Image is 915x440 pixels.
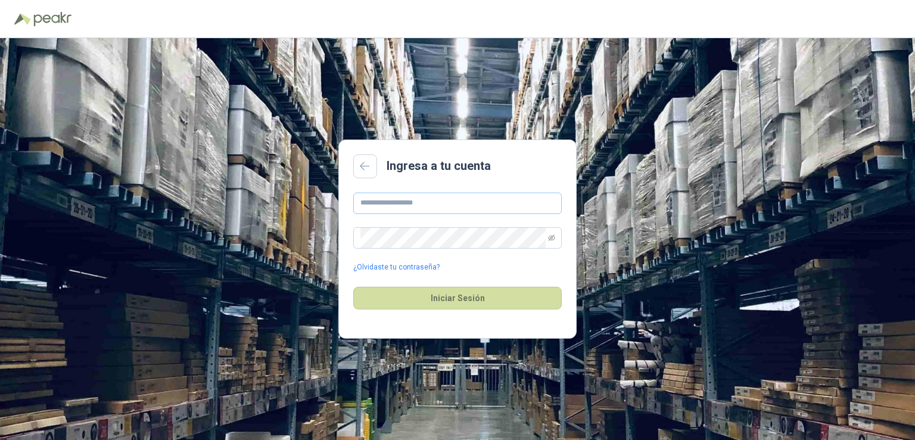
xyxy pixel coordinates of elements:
a: ¿Olvidaste tu contraseña? [353,262,440,273]
h2: Ingresa a tu cuenta [387,157,491,175]
span: eye-invisible [548,234,555,241]
img: Peakr [33,12,71,26]
button: Iniciar Sesión [353,287,562,309]
img: Logo [14,13,31,25]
